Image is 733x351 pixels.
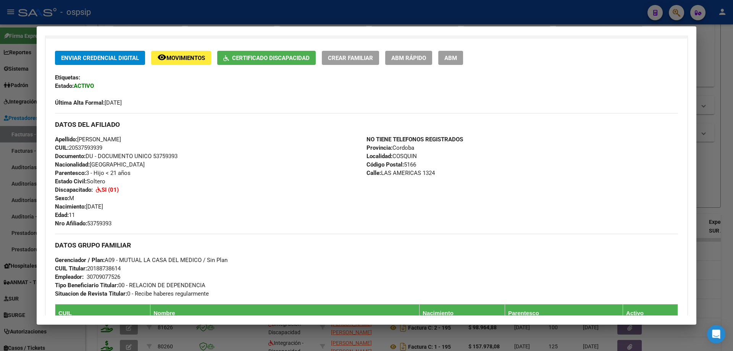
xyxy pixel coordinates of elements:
strong: Tipo Beneficiario Titular: [55,282,118,289]
strong: Nacimiento: [55,203,86,210]
span: Certificado Discapacidad [232,55,310,61]
div: Open Intercom Messenger [707,325,725,343]
span: 53759393 [55,220,111,227]
strong: Estado Civil: [55,178,87,185]
button: Certificado Discapacidad [217,51,316,65]
strong: Nacionalidad: [55,161,90,168]
mat-icon: remove_red_eye [157,53,166,62]
span: 00 - RELACION DE DEPENDENCIA [55,282,205,289]
strong: Última Alta Formal: [55,99,105,106]
strong: NO TIENE TELEFONOS REGISTRADOS [366,136,463,143]
th: Nombre [150,304,420,322]
th: CUIL [55,304,150,322]
strong: Edad: [55,212,69,218]
span: Movimientos [166,55,205,61]
span: [DATE] [55,203,103,210]
div: 30709077526 [87,273,120,281]
strong: Etiquetas: [55,74,80,81]
button: Movimientos [151,51,211,65]
span: M [55,195,74,202]
strong: SI (01) [102,186,119,193]
span: [PERSON_NAME] [55,136,121,143]
strong: Código Postal: [366,161,404,168]
strong: Discapacitado: [55,186,93,193]
strong: Estado: [55,82,74,89]
strong: Parentesco: [55,170,86,176]
strong: Situacion de Revista Titular: [55,290,127,297]
button: Enviar Credencial Digital [55,51,145,65]
span: 0 - Recibe haberes regularmente [55,290,209,297]
strong: Apellido: [55,136,77,143]
button: ABM Rápido [385,51,432,65]
strong: CUIL Titular: [55,265,87,272]
strong: Nro Afiliado: [55,220,87,227]
strong: Empleador: [55,273,84,280]
strong: Documento: [55,153,86,160]
span: LAS AMERICAS 1324 [366,170,435,176]
strong: CUIL: [55,144,69,151]
th: Nacimiento [419,304,505,322]
button: Crear Familiar [322,51,379,65]
th: Parentesco [505,304,623,322]
button: ABM [438,51,463,65]
span: COSQUIN [366,153,417,160]
span: [GEOGRAPHIC_DATA] [55,161,145,168]
span: 20537593939 [55,144,102,151]
strong: Provincia: [366,144,392,151]
strong: ACTIVO [74,82,94,89]
span: A09 - MUTUAL LA CASA DEL MEDICO / Sin Plan [55,257,228,264]
h3: DATOS DEL AFILIADO [55,120,678,129]
span: 11 [55,212,75,218]
span: Crear Familiar [328,55,373,61]
span: Cordoba [366,144,414,151]
span: 20188738614 [55,265,121,272]
strong: Localidad: [366,153,392,160]
span: ABM [444,55,457,61]
strong: Gerenciador / Plan: [55,257,105,264]
span: 5166 [366,161,416,168]
span: Enviar Credencial Digital [61,55,139,61]
span: DU - DOCUMENTO UNICO 53759393 [55,153,178,160]
span: ABM Rápido [391,55,426,61]
span: Soltero [55,178,105,185]
h3: DATOS GRUPO FAMILIAR [55,241,678,249]
span: 3 - Hijo < 21 años [55,170,131,176]
strong: Calle: [366,170,381,176]
th: Activo [623,304,678,322]
span: [DATE] [55,99,122,106]
strong: Sexo: [55,195,69,202]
